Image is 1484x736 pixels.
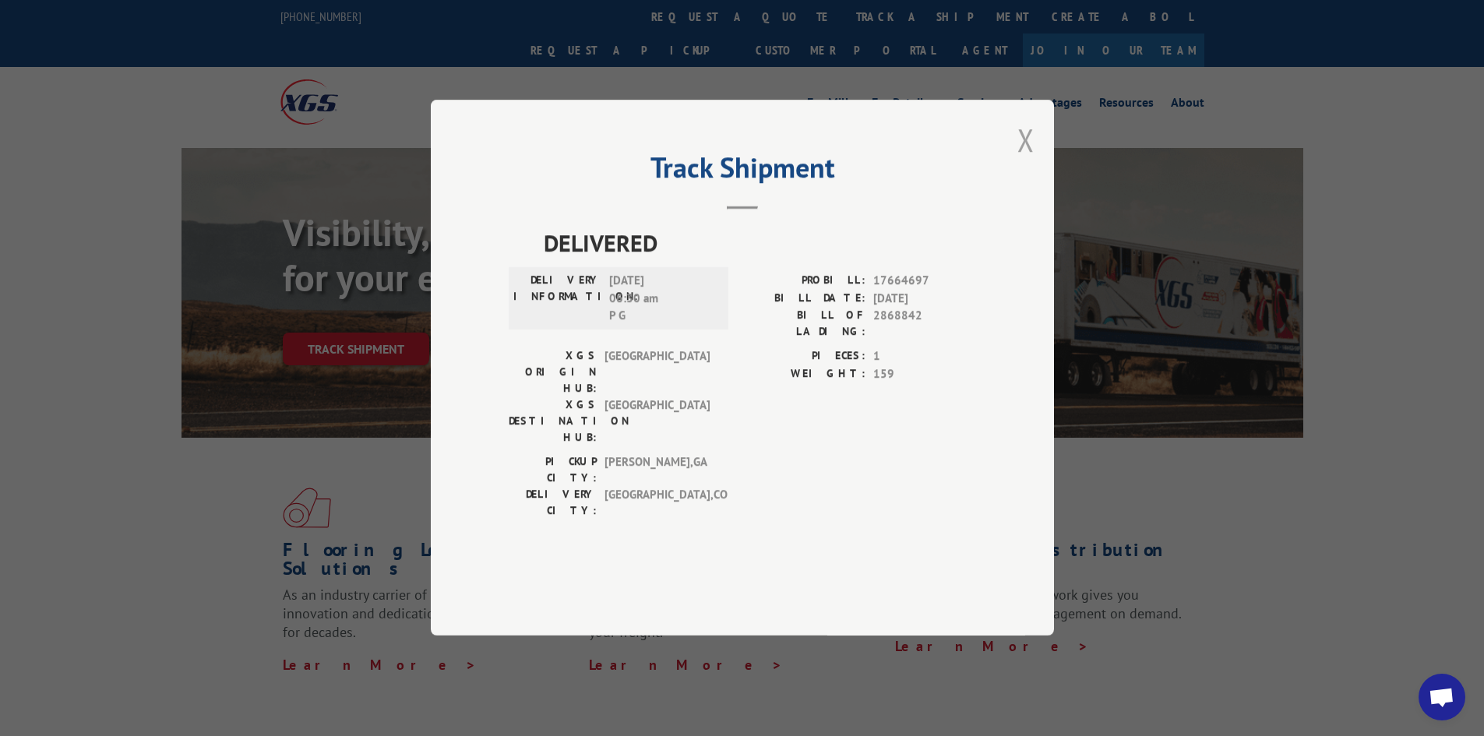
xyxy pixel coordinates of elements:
label: PIECES: [742,348,865,366]
span: [PERSON_NAME] , GA [605,454,710,487]
span: 1 [873,348,976,366]
label: DELIVERY CITY: [509,487,597,519]
span: [GEOGRAPHIC_DATA] [605,348,710,397]
div: Open chat [1419,674,1465,720]
span: 159 [873,365,976,383]
label: BILL DATE: [742,290,865,308]
label: PROBILL: [742,273,865,291]
label: XGS DESTINATION HUB: [509,397,597,446]
h2: Track Shipment [509,157,976,186]
span: 17664697 [873,273,976,291]
span: 2868842 [873,308,976,340]
span: [DATE] [873,290,976,308]
label: PICKUP CITY: [509,454,597,487]
label: WEIGHT: [742,365,865,383]
span: [GEOGRAPHIC_DATA] , CO [605,487,710,519]
label: BILL OF LADING: [742,308,865,340]
span: DELIVERED [544,226,976,261]
span: [DATE] 06:30 am P G [609,273,714,326]
span: [GEOGRAPHIC_DATA] [605,397,710,446]
button: Close modal [1017,119,1035,160]
label: XGS ORIGIN HUB: [509,348,597,397]
label: DELIVERY INFORMATION: [513,273,601,326]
